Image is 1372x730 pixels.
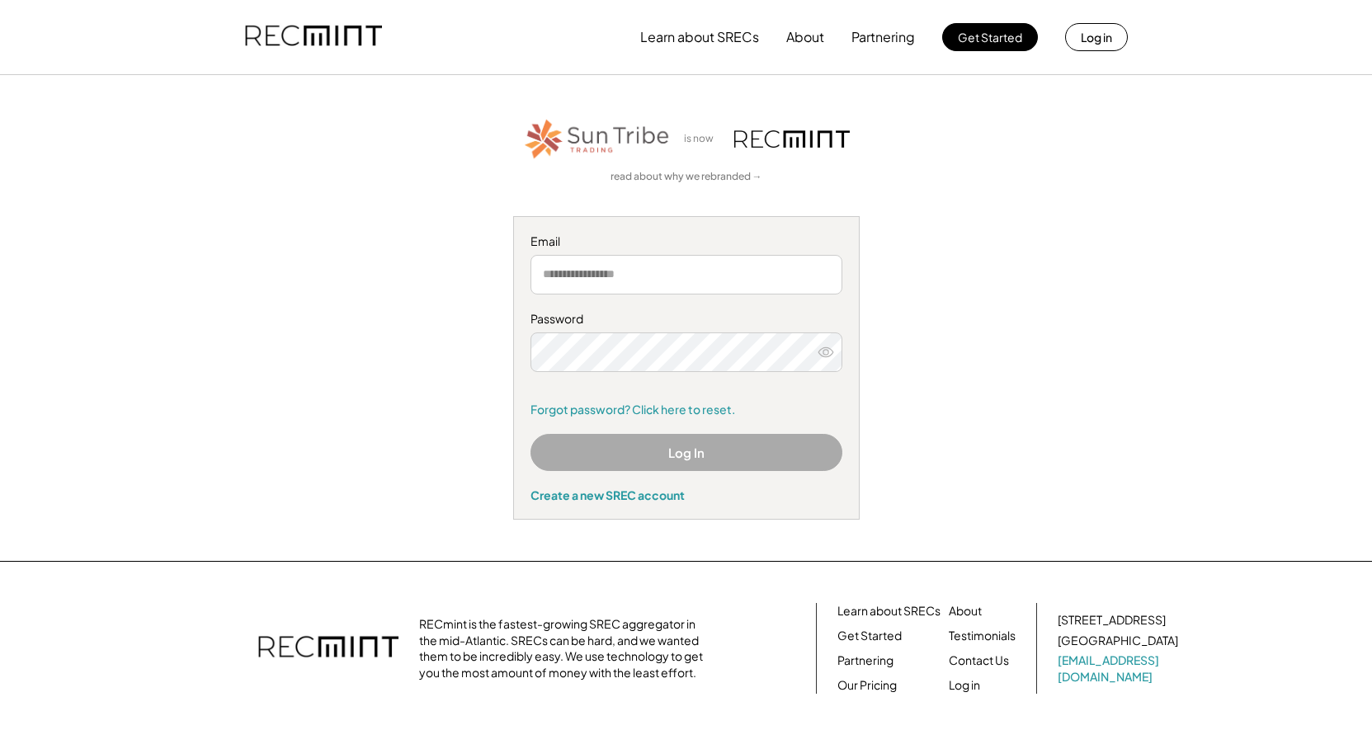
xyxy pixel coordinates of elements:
div: [STREET_ADDRESS] [1058,612,1166,629]
img: recmint-logotype%403x.png [245,9,382,65]
button: Log In [530,434,842,471]
div: Create a new SREC account [530,487,842,502]
button: Get Started [942,23,1038,51]
a: Contact Us [949,652,1009,669]
a: Log in [949,677,980,694]
a: Learn about SRECs [837,603,941,619]
img: recmint-logotype%403x.png [258,619,398,677]
a: Get Started [837,628,902,644]
button: Log in [1065,23,1128,51]
a: [EMAIL_ADDRESS][DOMAIN_NAME] [1058,652,1181,685]
a: Our Pricing [837,677,897,694]
div: [GEOGRAPHIC_DATA] [1058,633,1178,649]
div: is now [680,132,726,146]
a: About [949,603,982,619]
img: STT_Horizontal_Logo%2B-%2BColor.png [523,116,672,162]
a: Partnering [837,652,893,669]
a: Forgot password? Click here to reset. [530,402,842,418]
button: Learn about SRECs [640,21,759,54]
div: Password [530,311,842,327]
a: Testimonials [949,628,1016,644]
button: About [786,21,824,54]
button: Partnering [851,21,915,54]
div: RECmint is the fastest-growing SREC aggregator in the mid-Atlantic. SRECs can be hard, and we wan... [419,616,712,681]
a: read about why we rebranded → [611,170,762,184]
img: recmint-logotype%403x.png [734,130,850,148]
div: Email [530,233,842,250]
